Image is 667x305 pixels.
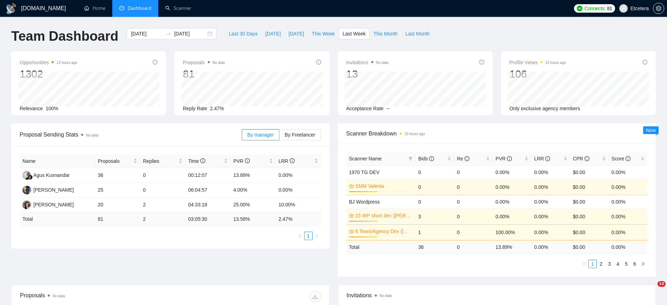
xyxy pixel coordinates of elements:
[493,195,531,208] td: 0.00%
[415,165,454,179] td: 0
[454,208,493,224] td: 0
[131,30,163,38] input: Start date
[589,260,596,268] a: 1
[313,232,321,240] button: right
[229,30,258,38] span: Last 30 Days
[128,5,151,11] span: Dashboard
[185,212,231,226] td: 03:05:30
[20,130,242,139] span: Proposal Sending Stats
[626,156,631,161] span: info-circle
[95,212,140,226] td: 81
[454,224,493,240] td: 0
[509,58,566,67] span: Profile Views
[315,234,319,238] span: right
[346,240,415,254] td: Total
[288,30,304,38] span: [DATE]
[373,30,398,38] span: This Month
[296,232,304,240] button: left
[11,28,118,45] h1: Team Dashboard
[166,31,171,37] span: swap-right
[621,6,626,11] span: user
[429,156,434,161] span: info-circle
[407,153,414,164] span: filter
[597,260,605,268] a: 2
[454,179,493,195] td: 0
[95,168,140,183] td: 36
[355,182,411,190] a: SMM Valeriia
[465,156,469,161] span: info-circle
[570,165,609,179] td: $0.00
[20,106,43,111] span: Relevance
[609,208,647,224] td: 0.00%
[369,28,401,39] button: This Month
[415,224,454,240] td: 1
[609,179,647,195] td: 0.00%
[415,208,454,224] td: 3
[415,240,454,254] td: 36
[279,158,295,164] span: LRR
[265,30,281,38] span: [DATE]
[95,183,140,198] td: 25
[33,186,74,194] div: [PERSON_NAME]
[20,154,95,168] th: Name
[185,198,231,212] td: 04:33:18
[316,60,321,65] span: info-circle
[342,30,366,38] span: Last Week
[479,60,484,65] span: info-circle
[188,158,205,164] span: Time
[631,260,639,268] a: 6
[312,30,335,38] span: This Week
[22,171,31,180] img: AK
[225,28,261,39] button: Last 30 Days
[614,260,622,268] a: 4
[20,58,77,67] span: Opportunities
[22,172,70,178] a: AKAgus Kusnandar
[231,183,276,198] td: 4.00%
[401,28,433,39] button: Last Month
[454,165,493,179] td: 0
[607,5,612,12] span: 81
[495,156,512,161] span: PVR
[653,3,664,14] button: setting
[308,28,339,39] button: This Week
[639,260,647,268] button: right
[276,212,321,226] td: 2.47 %
[493,165,531,179] td: 0.00%
[53,294,65,298] span: No data
[140,198,185,212] td: 2
[415,179,454,195] td: 0
[309,291,321,302] button: download
[531,208,570,224] td: 0.00%
[531,195,570,208] td: 0.00%
[56,61,77,65] time: 13 hours ago
[313,232,321,240] li: Next Page
[570,240,609,254] td: $ 0.00
[84,5,105,11] a: homeHome
[405,30,429,38] span: Last Month
[349,170,380,175] a: 1970 TG DEV
[346,67,388,81] div: 13
[405,132,425,136] time: 15 hours ago
[304,232,313,240] li: 1
[349,199,380,205] a: BJ Wordpress
[570,224,609,240] td: $0.00
[22,201,74,207] a: TT[PERSON_NAME]
[605,260,614,268] li: 3
[658,281,666,287] span: 10
[346,58,388,67] span: Invitations
[276,183,321,198] td: 0.00%
[86,133,98,137] span: No data
[22,186,31,194] img: AP
[612,156,631,161] span: Score
[531,240,570,254] td: 0.00 %
[622,260,630,268] a: 5
[531,179,570,195] td: 0.00%
[493,179,531,195] td: 0.00%
[347,291,647,300] span: Invitations
[33,171,70,179] div: Agus Kusnandar
[247,132,274,138] span: By manager
[298,234,302,238] span: left
[339,28,369,39] button: Last Week
[140,212,185,226] td: 2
